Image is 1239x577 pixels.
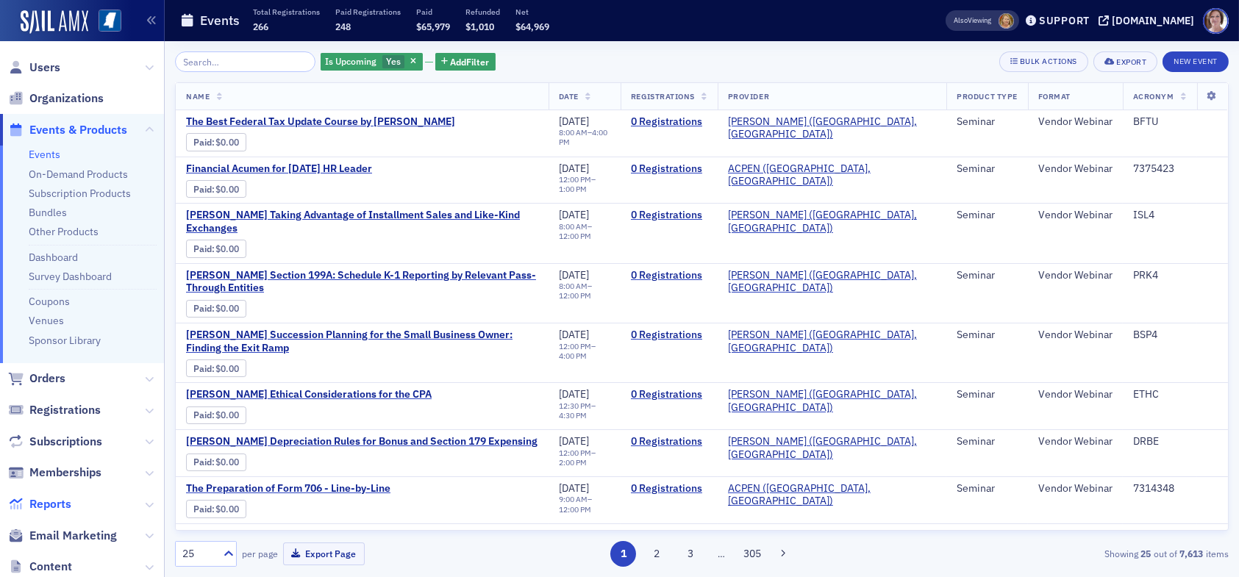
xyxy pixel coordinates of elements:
[644,541,670,567] button: 2
[29,90,104,107] span: Organizations
[1039,14,1090,27] div: Support
[559,184,587,194] time: 1:00 PM
[728,269,937,295] span: Surgent (Radnor, PA)
[193,243,216,254] span: :
[8,402,101,418] a: Registrations
[186,482,433,495] a: The Preparation of Form 706 - Line-by-Line
[559,448,591,458] time: 12:00 PM
[728,482,937,508] a: ACPEN ([GEOGRAPHIC_DATA], [GEOGRAPHIC_DATA])
[957,209,1017,222] div: Seminar
[186,329,538,354] a: [PERSON_NAME] Succession Planning for the Small Business Owner: Finding the Exit Ramp
[728,209,937,234] span: Surgent (Radnor, PA)
[999,51,1088,72] button: Bulk Actions
[193,409,216,420] span: :
[559,434,589,448] span: [DATE]
[728,435,937,461] span: Surgent (Radnor, PA)
[216,303,240,314] span: $0.00
[559,351,587,361] time: 4:00 PM
[88,10,121,35] a: View Homepage
[29,251,78,264] a: Dashboard
[728,91,769,101] span: Provider
[193,137,212,148] a: Paid
[957,529,1017,542] div: Seminar
[186,300,246,318] div: Paid: 0 - $0
[559,222,610,241] div: –
[728,529,937,555] span: ACPEN (Plano, TX)
[999,13,1014,29] span: Ellen Vaughn
[957,482,1017,495] div: Seminar
[193,303,212,314] a: Paid
[193,303,216,314] span: :
[186,209,538,234] span: Surgent's Taking Advantage of Installment Sales and Like-Kind Exchanges
[1133,209,1218,222] div: ISL4
[1133,529,1218,542] div: 7314414
[186,162,433,176] span: Financial Acumen for Today's HR Leader
[677,541,703,567] button: 3
[186,180,246,198] div: Paid: 0 - $0
[186,388,433,401] span: Surgent's Ethical Considerations for the CPA
[1133,435,1218,448] div: DRBE
[1020,57,1077,65] div: Bulk Actions
[559,91,579,101] span: Date
[8,122,127,138] a: Events & Products
[954,15,991,26] span: Viewing
[739,541,765,567] button: 305
[186,359,246,377] div: Paid: 0 - $0
[186,209,538,234] a: [PERSON_NAME] Taking Advantage of Installment Sales and Like-Kind Exchanges
[559,221,588,232] time: 8:00 AM
[186,115,455,129] span: The Best Federal Tax Update Course by Surgent
[216,409,240,420] span: $0.00
[186,435,538,448] span: Surgent's Depreciation Rules for Bonus and Section 179 Expensing
[186,329,538,354] span: Surgent's Succession Planning for the Small Business Owner: Finding the Exit Ramp
[29,60,60,76] span: Users
[559,457,587,467] time: 2:00 PM
[8,370,65,387] a: Orders
[186,454,246,471] div: Paid: 0 - $0
[1177,547,1206,560] strong: 7,613
[610,541,636,567] button: 1
[631,388,707,401] a: 0 Registrations
[631,529,707,542] a: 0 Registrations
[728,529,937,555] a: ACPEN ([GEOGRAPHIC_DATA], [GEOGRAPHIC_DATA])
[29,528,117,544] span: Email Marketing
[559,208,589,221] span: [DATE]
[386,55,401,67] span: Yes
[8,90,104,107] a: Organizations
[8,559,72,575] a: Content
[957,91,1017,101] span: Product Type
[559,162,589,175] span: [DATE]
[193,363,212,374] a: Paid
[559,528,589,542] span: [DATE]
[559,174,591,184] time: 12:00 PM
[193,503,212,515] a: Paid
[29,370,65,387] span: Orders
[728,329,937,354] span: Surgent (Radnor, PA)
[186,388,433,401] a: [PERSON_NAME] Ethical Considerations for the CPA
[29,465,101,481] span: Memberships
[435,53,496,71] button: AddFilter
[29,148,60,161] a: Events
[29,314,64,327] a: Venues
[1038,115,1113,129] div: Vendor Webinar
[631,269,707,282] a: 0 Registrations
[253,7,320,17] p: Total Registrations
[559,290,591,301] time: 12:00 PM
[728,269,937,295] a: [PERSON_NAME] ([GEOGRAPHIC_DATA], [GEOGRAPHIC_DATA])
[1038,269,1113,282] div: Vendor Webinar
[515,7,549,17] p: Net
[193,184,212,195] a: Paid
[559,342,610,361] div: –
[99,10,121,32] img: SailAMX
[29,496,71,512] span: Reports
[728,435,937,461] a: [PERSON_NAME] ([GEOGRAPHIC_DATA], [GEOGRAPHIC_DATA])
[559,481,589,495] span: [DATE]
[8,60,60,76] a: Users
[186,162,433,176] a: Financial Acumen for [DATE] HR Leader
[216,456,240,467] span: $0.00
[559,282,610,301] div: –
[1133,388,1218,401] div: ETHC
[8,434,102,450] a: Subscriptions
[8,465,101,481] a: Memberships
[29,206,67,219] a: Bundles
[29,122,127,138] span: Events & Products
